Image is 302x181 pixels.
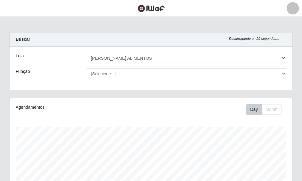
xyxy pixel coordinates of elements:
div: Agendamentos [16,104,123,111]
button: Day [246,104,262,115]
button: Month [261,104,281,115]
div: First group [246,104,281,115]
label: Loja [16,53,24,59]
div: Toolbar with button groups [246,104,286,115]
i: Recarregando em 29 segundos... [229,37,279,40]
strong: Buscar [16,37,30,42]
img: CoreUI Logo [137,5,165,12]
label: Função [16,68,30,75]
